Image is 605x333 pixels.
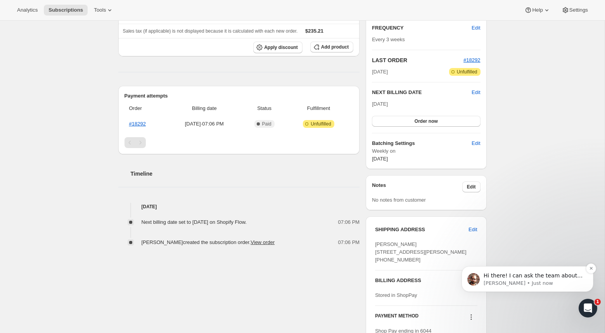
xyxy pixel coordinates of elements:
button: Order now [372,116,480,127]
button: Subscriptions [44,5,88,16]
button: Upload attachment [37,255,43,261]
div: Tim says… [6,101,149,125]
div: Our usual reply time 🕒 [12,164,121,179]
span: Subscriptions [48,7,83,13]
div: also are there reasons why in customer portal add-on data-pid is product id and on build a box pa... [28,190,149,222]
div: Tim says… [6,61,149,101]
span: Every 3 weeks [372,37,405,42]
p: Hi there! I can ask the team about the PID. The reason the flow didn't work as expected is that t... [34,47,134,54]
button: Add product [310,42,353,52]
h2: LAST ORDER [372,56,463,64]
span: [PERSON_NAME] created the subscription order. [142,239,275,245]
div: it's a bit confusing [86,223,149,240]
span: Unfulfilled [457,69,477,75]
span: $235.21 [305,28,323,34]
button: #18292 [463,56,480,64]
div: account number is #18838487232 [48,106,143,114]
button: Edit [462,181,481,192]
textarea: Message… [7,238,149,251]
span: Order now [415,118,438,124]
span: Status [245,105,283,112]
h2: Timeline [131,170,360,178]
div: Hi Can I get your help looking into this account? in the timeline, next billing date was set to [... [34,66,143,96]
div: Close [136,3,150,17]
span: Edit [467,184,476,190]
a: #18292 [463,57,480,63]
span: Analytics [17,7,38,13]
a: View order [251,239,275,245]
iframe: Intercom notifications message [450,225,605,312]
h6: Batching Settings [372,139,472,147]
div: Fin says… [6,125,149,190]
p: The team can also help [38,10,97,17]
iframe: Intercom live chat [579,299,597,317]
h3: BILLING ADDRESS [375,277,477,284]
button: Edit [467,22,485,34]
b: [EMAIL_ADDRESS][DOMAIN_NAME] [12,145,74,159]
button: Send a message… [133,251,145,264]
span: Weekly on [372,147,480,155]
span: [DATE] [372,156,388,162]
h1: Fin [38,4,47,10]
span: Add product [321,44,349,50]
span: Settings [569,7,588,13]
button: Emoji picker [12,255,18,261]
span: 1 [595,299,601,305]
button: Home [121,3,136,18]
h3: PAYMENT METHOD [375,313,418,323]
button: Settings [557,5,593,16]
div: You’ll get replies here and in your email: ✉️ [12,129,121,160]
h2: FREQUENCY [372,24,472,32]
span: Edit [472,139,480,147]
h4: [DATE] [118,203,360,211]
div: You’ll get replies here and in your email:✉️[EMAIL_ADDRESS][DOMAIN_NAME]Our usual reply time🕒A fe... [6,125,127,184]
b: A few minutes [19,172,63,178]
h2: Payment attempts [124,92,354,100]
span: Help [532,7,543,13]
span: Fulfillment [289,105,349,112]
span: [DATE] [372,68,388,76]
button: Dismiss notification [136,38,146,48]
h2: NEXT BILLING DATE [372,89,472,96]
div: Tim says… [6,223,149,246]
span: 07:06 PM [338,239,360,246]
div: also are there reasons why in customer portal add-on data-pid is product id and on build a box pa... [34,195,143,218]
button: Start recording [49,255,55,261]
button: Gif picker [24,255,31,261]
div: it's a bit confusing [93,227,143,235]
span: Next billing date set to [DATE] on Shopify Flow. [142,219,247,225]
div: account number is #18838487232 [41,101,149,119]
button: go back [5,3,20,18]
img: Profile image for Fin [22,4,35,17]
button: Edit [467,137,485,150]
span: [DATE] · 07:06 PM [168,120,240,128]
p: Message from Brian, sent Just now [34,54,134,61]
span: [PERSON_NAME] [STREET_ADDRESS][PERSON_NAME] [PHONE_NUMBER] [375,241,467,263]
h3: SHIPPING ADDRESS [375,226,468,234]
span: Tools [94,7,106,13]
div: Hi Can I get your help looking into this account? in the timeline, next billing date was set to [... [28,61,149,101]
span: Edit [472,24,480,32]
a: #18292 [129,121,146,127]
button: Apply discount [253,42,302,53]
h3: Notes [372,181,462,192]
button: Edit [464,223,482,236]
span: 07:06 PM [338,218,360,226]
span: Billing date [168,105,240,112]
div: Tim says… [6,190,149,223]
span: Stored in ShopPay [375,292,417,298]
button: Help [520,5,555,16]
button: Analytics [12,5,42,16]
img: Profile image for Brian [17,48,30,60]
div: message notification from Brian, Just now. Hi there! I can ask the team about the PID. The reason... [12,41,143,66]
button: Tools [89,5,118,16]
button: Edit [472,89,480,96]
span: Paid [262,121,271,127]
nav: Pagination [124,137,354,148]
th: Order [124,100,166,117]
span: Apply discount [264,44,298,51]
span: [DATE] [372,101,388,107]
span: No notes from customer [372,197,426,203]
